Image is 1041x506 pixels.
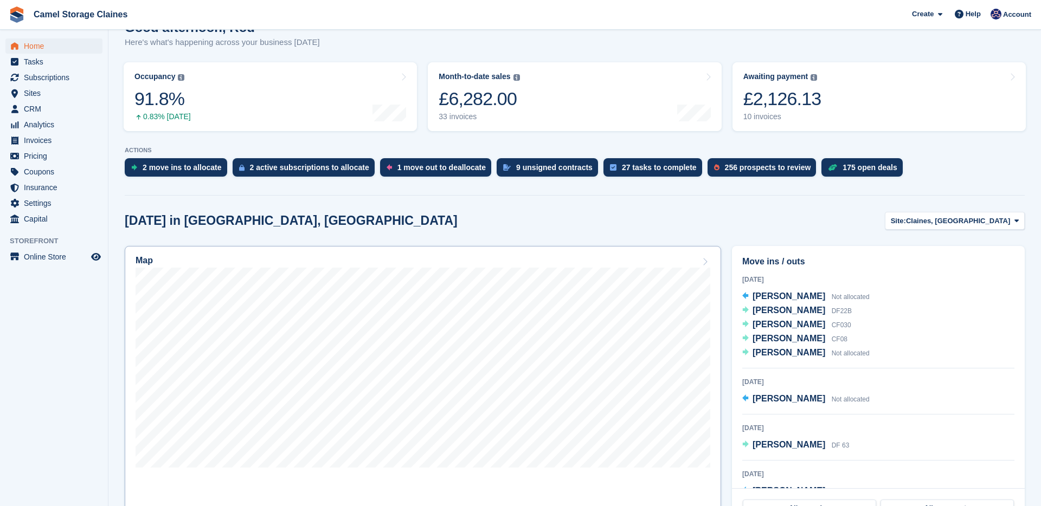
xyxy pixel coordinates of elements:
[742,392,870,406] a: [PERSON_NAME] Not allocated
[742,290,870,304] a: [PERSON_NAME] Not allocated
[966,9,981,20] span: Help
[753,440,825,449] span: [PERSON_NAME]
[125,158,233,182] a: 2 move ins to allocate
[24,148,89,164] span: Pricing
[439,88,519,110] div: £6,282.00
[239,164,245,171] img: active_subscription_to_allocate_icon-d502201f5373d7db506a760aba3b589e785aa758c864c3986d89f69b8ff3...
[397,163,486,172] div: 1 move out to deallocate
[24,133,89,148] span: Invoices
[828,164,837,171] img: deal-1b604bf984904fb50ccaf53a9ad4b4a5d6e5aea283cecdc64d6e3604feb123c2.svg
[134,72,175,81] div: Occupancy
[1003,9,1031,20] span: Account
[912,9,934,20] span: Create
[24,86,89,101] span: Sites
[832,307,852,315] span: DF22B
[753,486,825,495] span: [PERSON_NAME]
[832,349,870,357] span: Not allocated
[24,70,89,85] span: Subscriptions
[743,112,821,121] div: 10 invoices
[5,164,102,179] a: menu
[5,133,102,148] a: menu
[991,9,1001,20] img: Rod
[143,163,222,172] div: 2 move ins to allocate
[24,164,89,179] span: Coupons
[131,164,137,171] img: move_ins_to_allocate_icon-fdf77a2bb77ea45bf5b3d319d69a93e2d87916cf1d5bf7949dd705db3b84f3ca.svg
[708,158,822,182] a: 256 prospects to review
[29,5,132,23] a: Camel Storage Claines
[24,38,89,54] span: Home
[742,469,1014,479] div: [DATE]
[387,164,392,171] img: move_outs_to_deallocate_icon-f764333ba52eb49d3ac5e1228854f67142a1ed5810a6f6cc68b1a99e826820c5.svg
[5,249,102,264] a: menu
[134,88,191,110] div: 91.8%
[233,158,380,182] a: 2 active subscriptions to allocate
[753,348,825,357] span: [PERSON_NAME]
[753,306,825,315] span: [PERSON_NAME]
[743,72,808,81] div: Awaiting payment
[714,164,719,171] img: prospect-51fa495bee0391a8d652442698ab0144808aea92771e9ea1ae160a38d050c398.svg
[24,249,89,264] span: Online Store
[832,488,876,495] span: DF30B, DF31B
[832,335,847,343] span: CF08
[742,423,1014,433] div: [DATE]
[753,291,825,301] span: [PERSON_NAME]
[742,438,849,452] a: [PERSON_NAME] DF 63
[5,148,102,164] a: menu
[125,213,458,228] h2: [DATE] in [GEOGRAPHIC_DATA], [GEOGRAPHIC_DATA]
[743,88,821,110] div: £2,126.13
[503,164,511,171] img: contract_signature_icon-13c848040528278c33f63329250d36e43548de30e8caae1d1a13099fd9432cc5.svg
[906,216,1010,226] span: Claines, [GEOGRAPHIC_DATA]
[891,216,906,226] span: Site:
[5,70,102,85] a: menu
[5,196,102,211] a: menu
[832,321,851,329] span: CF030
[5,54,102,69] a: menu
[5,86,102,101] a: menu
[439,112,519,121] div: 33 invoices
[5,211,102,226] a: menu
[622,163,697,172] div: 27 tasks to complete
[753,320,825,329] span: [PERSON_NAME]
[742,484,876,498] a: [PERSON_NAME] DF30B, DF31B
[497,158,603,182] a: 9 unsigned contracts
[125,36,320,49] p: Here's what's happening across your business [DATE]
[753,334,825,343] span: [PERSON_NAME]
[843,163,897,172] div: 175 open deals
[513,74,520,81] img: icon-info-grey-7440780725fd019a000dd9b08b2336e03edf1995a4989e88bcd33f0948082b44.svg
[742,275,1014,284] div: [DATE]
[10,236,108,246] span: Storefront
[742,377,1014,387] div: [DATE]
[439,72,510,81] div: Month-to-date sales
[24,196,89,211] span: Settings
[5,117,102,132] a: menu
[811,74,817,81] img: icon-info-grey-7440780725fd019a000dd9b08b2336e03edf1995a4989e88bcd33f0948082b44.svg
[24,180,89,195] span: Insurance
[24,117,89,132] span: Analytics
[603,158,708,182] a: 27 tasks to complete
[124,62,417,131] a: Occupancy 91.8% 0.83% [DATE]
[832,442,850,449] span: DF 63
[250,163,369,172] div: 2 active subscriptions to allocate
[5,38,102,54] a: menu
[742,346,870,360] a: [PERSON_NAME] Not allocated
[753,394,825,403] span: [PERSON_NAME]
[742,304,852,318] a: [PERSON_NAME] DF22B
[832,395,870,403] span: Not allocated
[136,256,153,265] h2: Map
[516,163,593,172] div: 9 unsigned contracts
[89,250,102,263] a: Preview store
[24,101,89,116] span: CRM
[742,255,1014,268] h2: Move ins / outs
[610,164,616,171] img: task-75834270c22a3079a89374b754ae025e5fb1db73e45f91037f5363f120a921f8.svg
[428,62,721,131] a: Month-to-date sales £6,282.00 33 invoices
[24,211,89,226] span: Capital
[380,158,497,182] a: 1 move out to deallocate
[9,7,25,23] img: stora-icon-8386f47178a22dfd0bd8f6a31ec36ba5ce8667c1dd55bd0f319d3a0aa187defe.svg
[5,101,102,116] a: menu
[5,180,102,195] a: menu
[134,112,191,121] div: 0.83% [DATE]
[742,318,851,332] a: [PERSON_NAME] CF030
[732,62,1026,131] a: Awaiting payment £2,126.13 10 invoices
[125,147,1025,154] p: ACTIONS
[742,332,847,346] a: [PERSON_NAME] CF08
